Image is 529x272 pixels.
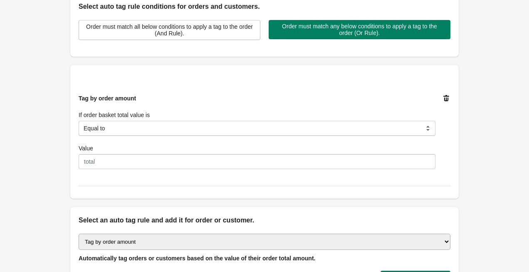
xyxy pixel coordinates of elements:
span: Order must match all below conditions to apply a tag to the order (And Rule). [86,23,253,37]
input: total [79,154,435,169]
button: Order must match any below conditions to apply a tag to the order (Or Rule). [269,20,450,39]
h2: Select auto tag rule conditions for orders and customers. [79,2,450,12]
label: If order basket total value is [79,111,150,119]
span: Automatically tag orders or customers based on the value of their order total amount. [79,255,315,262]
span: Tag by order amount [79,95,136,102]
h2: Select an auto tag rule and add it for order or customer. [79,215,450,225]
label: Value [79,144,93,152]
button: Order must match all below conditions to apply a tag to the order (And Rule). [79,20,260,40]
span: Order must match any below conditions to apply a tag to the order (Or Rule). [275,23,444,36]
